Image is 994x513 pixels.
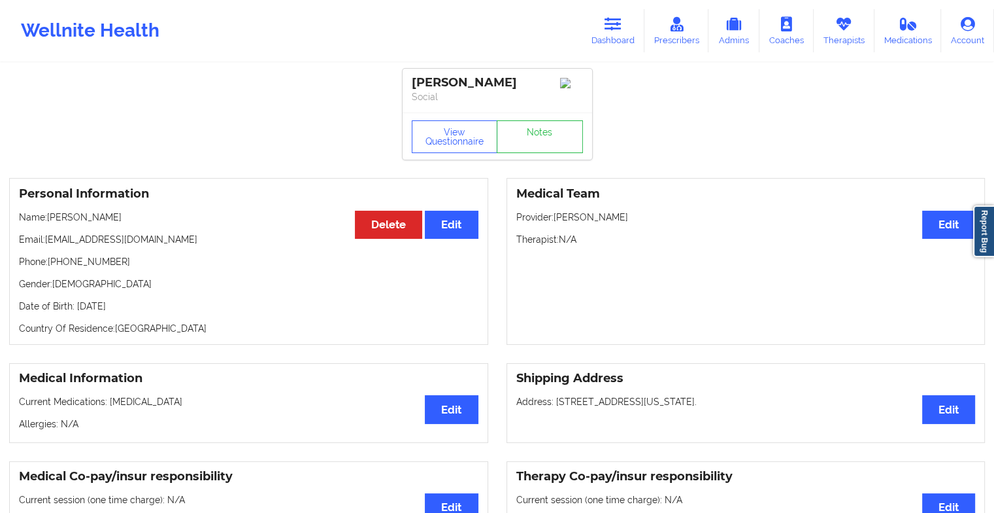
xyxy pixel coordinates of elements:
button: View Questionnaire [412,120,498,153]
h3: Personal Information [19,186,478,202]
p: Country Of Residence: [GEOGRAPHIC_DATA] [19,322,478,335]
p: Allergies: N/A [19,417,478,431]
p: Gender: [DEMOGRAPHIC_DATA] [19,277,478,291]
a: Dashboard [582,9,644,52]
p: Address: [STREET_ADDRESS][US_STATE]. [516,395,976,408]
h3: Medical Information [19,371,478,386]
p: Name: [PERSON_NAME] [19,211,478,224]
p: Therapist: N/A [516,233,976,246]
a: Notes [497,120,583,153]
a: Prescribers [644,9,709,52]
button: Delete [355,211,422,239]
p: Current session (one time charge): N/A [19,493,478,506]
h3: Therapy Co-pay/insur responsibility [516,469,976,484]
p: Phone: [PHONE_NUMBER] [19,255,478,268]
a: Medications [874,9,942,52]
a: Account [941,9,994,52]
button: Edit [425,211,478,239]
div: [PERSON_NAME] [412,75,583,90]
p: Provider: [PERSON_NAME] [516,211,976,224]
p: Email: [EMAIL_ADDRESS][DOMAIN_NAME] [19,233,478,246]
a: Coaches [759,9,814,52]
button: Edit [425,395,478,423]
p: Social [412,90,583,103]
h3: Medical Team [516,186,976,202]
a: Admins [708,9,759,52]
button: Edit [922,395,975,423]
p: Current session (one time charge): N/A [516,493,976,506]
a: Therapists [814,9,874,52]
button: Edit [922,211,975,239]
h3: Shipping Address [516,371,976,386]
p: Date of Birth: [DATE] [19,300,478,313]
p: Current Medications: [MEDICAL_DATA] [19,395,478,408]
img: Image%2Fplaceholer-image.png [560,78,583,88]
a: Report Bug [973,205,994,257]
h3: Medical Co-pay/insur responsibility [19,469,478,484]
